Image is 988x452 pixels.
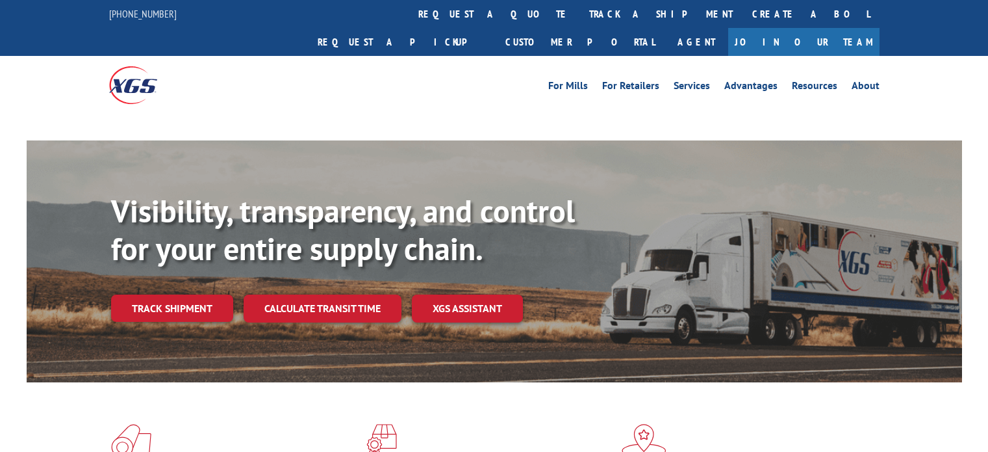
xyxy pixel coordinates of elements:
a: Agent [665,28,728,56]
a: XGS ASSISTANT [412,295,523,323]
a: Advantages [724,81,778,95]
a: About [852,81,880,95]
a: For Retailers [602,81,659,95]
a: Join Our Team [728,28,880,56]
a: Track shipment [111,295,233,322]
a: Request a pickup [308,28,496,56]
a: Customer Portal [496,28,665,56]
a: Services [674,81,710,95]
b: Visibility, transparency, and control for your entire supply chain. [111,191,575,269]
a: [PHONE_NUMBER] [109,7,177,20]
a: Resources [792,81,837,95]
a: Calculate transit time [244,295,401,323]
a: For Mills [548,81,588,95]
